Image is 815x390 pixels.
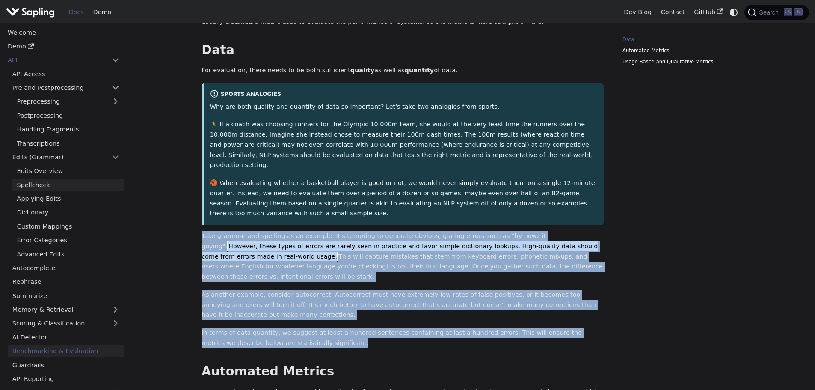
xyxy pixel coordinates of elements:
a: Memory & Retrieval [8,304,124,316]
a: Error Categories [12,234,124,247]
a: Demo [3,40,124,53]
a: Welcome [3,26,124,39]
a: Demo [89,6,116,19]
strong: quantity [405,67,434,74]
button: Search (Ctrl+K) [744,5,809,20]
div: Sports Analogies [210,89,598,100]
p: 🏀 When evaluating whether a basketball player is good or not, we would never simply evaluate them... [210,178,598,219]
p: For evaluation, there needs to be both sufficient as well as of data. [202,65,604,76]
button: Collapse sidebar category 'API' [107,54,124,66]
kbd: K [794,8,803,16]
strong: quality [350,67,374,74]
a: Preprocessing [12,95,124,108]
p: Take grammar and spelling as an example. It's tempting to generate obvious, glaring errors such a... [202,231,604,282]
a: Docs [64,6,89,19]
h2: Data [202,42,604,58]
h2: Automated Metrics [202,364,604,379]
a: Applying Edits [12,193,124,205]
button: Switch between dark and light mode (currently system mode) [728,6,740,18]
p: In terms of data quantity, we suggest at least a hundred sentences containing at last a hundred e... [202,328,604,348]
a: Sapling.ai [6,6,58,18]
a: API Reporting [8,373,124,385]
p: As another example, consider autocorrect. Autocorrect must have extremely low rates of false posi... [202,290,604,320]
a: Edits Overview [12,165,124,177]
a: Spellcheck [12,179,124,191]
a: Transcriptions [12,137,124,149]
a: Summarize [8,289,124,302]
a: Postprocessing [12,109,124,122]
a: Rephrase [8,276,124,288]
a: Automated Metrics [622,47,738,55]
a: Handling Fragments [12,123,124,136]
a: Scoring & Classification [8,317,124,330]
a: API [3,54,107,66]
img: Sapling.ai [6,6,55,18]
a: Contact [656,6,690,19]
a: Data [622,36,738,44]
a: Autocomplete [8,262,124,274]
p: 🏃 If a coach was choosing runners for the Olympic 10,000m team, she would at the very least time ... [210,119,598,170]
a: GitHub [689,6,727,19]
a: Dev Blog [619,6,656,19]
a: Custom Mappings [12,220,124,232]
a: Edits (Grammar) [8,151,124,164]
a: Benchmarking & Evaluation [8,345,124,357]
mark: However, these types of errors are rarely seen in practice and favor simple dictionary lookups. H... [202,241,598,261]
span: Search [756,9,784,16]
a: Advanced Edits [12,248,124,260]
a: Guardrails [8,359,124,371]
a: Usage-Based and Qualitative Metrics [622,58,738,66]
a: Dictionary [12,206,124,219]
a: Pre and Postprocessing [8,82,124,94]
a: AI Detector [8,331,124,343]
p: Why are both quality and quantity of data so important? Let's take two analogies from sports. [210,102,598,112]
a: API Access [8,68,124,80]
